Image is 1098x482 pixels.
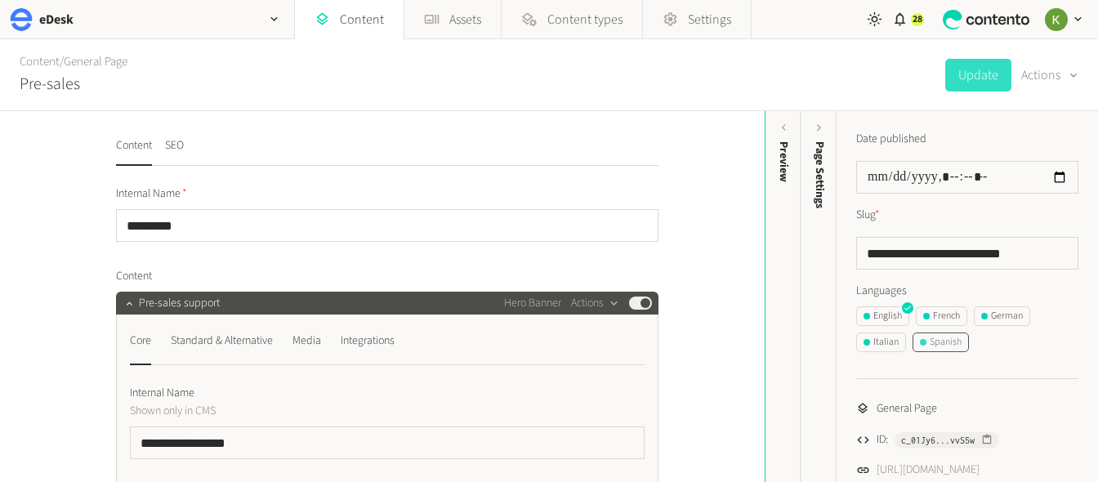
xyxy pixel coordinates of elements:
[20,53,60,70] a: Content
[916,306,967,326] button: French
[981,309,1023,324] div: German
[920,335,962,350] div: Spanish
[945,59,1011,91] button: Update
[864,309,902,324] div: English
[877,431,888,449] span: ID:
[811,141,828,208] span: Page Settings
[775,141,792,182] div: Preview
[1021,59,1078,91] button: Actions
[116,137,152,166] button: Content
[571,293,619,313] button: Actions
[60,53,64,70] span: /
[64,53,127,70] a: General Page
[895,432,999,449] button: c_01Jy6...vvS5w
[504,295,561,312] span: Hero Banner
[139,295,220,312] span: Pre-sales support
[116,185,187,203] span: Internal Name
[292,328,321,354] div: Media
[877,400,937,417] span: General Page
[856,283,1078,300] label: Languages
[130,402,502,420] p: Shown only in CMS
[547,10,623,29] span: Content types
[864,335,899,350] div: Italian
[130,385,194,402] span: Internal Name
[974,306,1030,326] button: German
[901,433,975,448] span: c_01Jy6...vvS5w
[856,207,880,224] label: Slug
[923,309,960,324] div: French
[856,131,926,148] label: Date published
[341,328,395,354] div: Integrations
[39,10,74,29] h2: eDesk
[1045,8,1068,31] img: Keelin Terry
[10,8,33,31] img: eDesk
[877,462,980,479] a: [URL][DOMAIN_NAME]
[856,306,909,326] button: English
[165,137,184,166] button: SEO
[116,268,152,285] span: Content
[171,328,273,354] div: Standard & Alternative
[913,332,969,352] button: Spanish
[856,332,906,352] button: Italian
[688,10,731,29] span: Settings
[130,328,151,354] div: Core
[20,72,80,96] h2: Pre-sales
[913,12,922,27] span: 28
